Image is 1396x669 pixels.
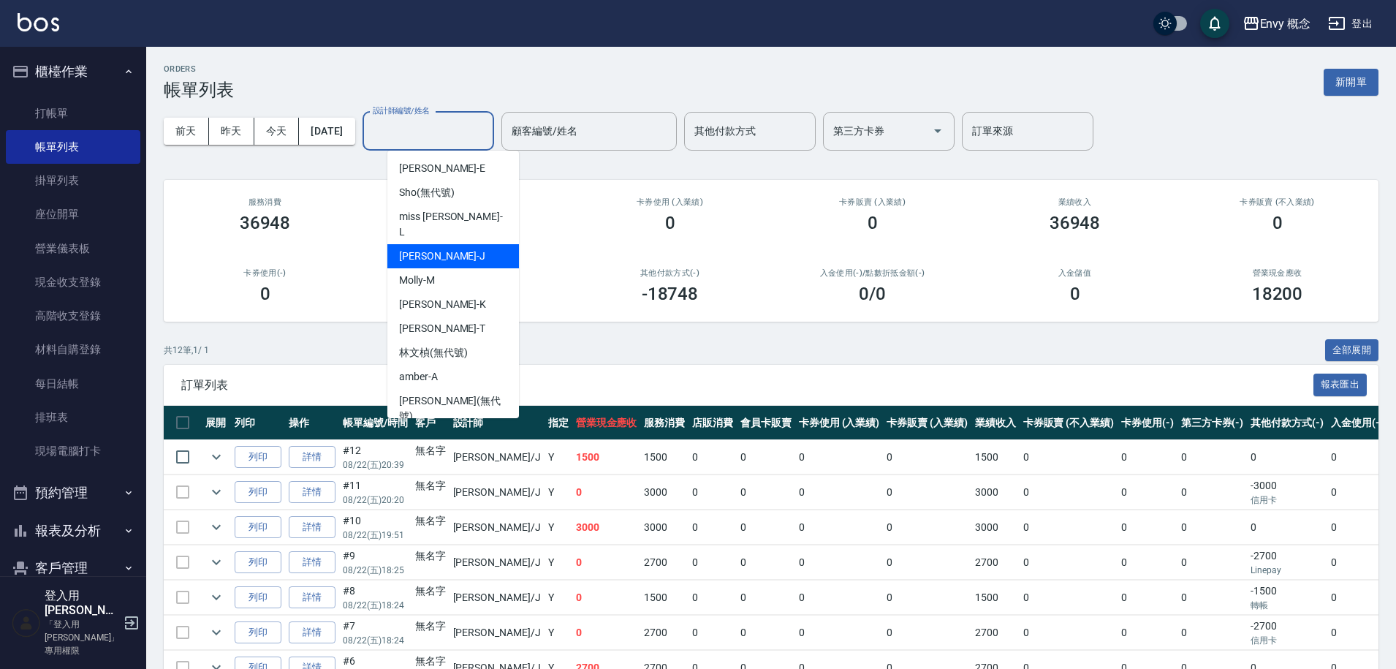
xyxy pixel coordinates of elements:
img: Person [12,608,41,638]
p: 信用卡 [1251,634,1324,647]
td: 1500 [971,440,1020,475]
h2: 卡券販賣 (入業績) [789,197,956,207]
button: 櫃檯作業 [6,53,140,91]
th: 卡券販賣 (不入業績) [1020,406,1118,440]
td: -1500 [1247,581,1327,615]
button: 全部展開 [1325,339,1379,362]
td: Y [545,545,572,580]
td: 0 [1247,440,1327,475]
td: [PERSON_NAME] /J [449,440,545,475]
td: 0 [795,510,884,545]
th: 第三方卡券(-) [1177,406,1248,440]
button: Open [926,119,949,143]
th: 其他付款方式(-) [1247,406,1327,440]
button: 前天 [164,118,209,145]
th: 店販消費 [688,406,737,440]
td: 0 [1327,475,1387,510]
td: 2700 [971,616,1020,650]
td: 0 [688,581,737,615]
button: 報表及分析 [6,512,140,550]
td: Y [545,616,572,650]
h3: 0 [1070,284,1080,304]
h2: 卡券使用(-) [181,268,349,278]
td: 0 [572,475,641,510]
button: expand row [205,551,227,573]
h3: 36948 [1050,213,1101,233]
td: 0 [883,581,971,615]
a: 詳情 [289,586,335,609]
td: 2700 [971,545,1020,580]
button: 客戶管理 [6,549,140,587]
td: 2700 [640,545,688,580]
td: [PERSON_NAME] /J [449,581,545,615]
button: 預約管理 [6,474,140,512]
td: 0 [1327,545,1387,580]
td: 0 [1118,510,1177,545]
td: 0 [1020,616,1118,650]
td: 0 [1327,510,1387,545]
button: expand row [205,516,227,538]
a: 排班表 [6,401,140,434]
h3: 帳單列表 [164,80,234,100]
a: 每日結帳 [6,367,140,401]
button: 列印 [235,586,281,609]
p: 共 12 筆, 1 / 1 [164,344,209,357]
td: 0 [883,475,971,510]
button: [DATE] [299,118,354,145]
div: 無名字 [415,513,446,529]
th: 指定 [545,406,572,440]
td: 0 [572,545,641,580]
td: 3000 [572,510,641,545]
td: 0 [1118,545,1177,580]
th: 展開 [202,406,231,440]
th: 卡券販賣 (入業績) [883,406,971,440]
td: #9 [339,545,411,580]
td: 3000 [640,510,688,545]
td: 0 [883,616,971,650]
span: [PERSON_NAME] (無代號) [399,393,507,424]
p: 08/22 (五) 18:24 [343,634,408,647]
td: -3000 [1247,475,1327,510]
a: 打帳單 [6,97,140,130]
a: 新開單 [1324,75,1378,88]
th: 卡券使用 (入業績) [795,406,884,440]
td: 0 [572,581,641,615]
h2: ORDERS [164,64,234,74]
button: 登出 [1322,10,1378,37]
span: miss [PERSON_NAME] -L [399,209,507,240]
p: 信用卡 [1251,494,1324,507]
td: 0 [1118,616,1177,650]
th: 會員卡販賣 [737,406,795,440]
td: 0 [1177,581,1248,615]
td: [PERSON_NAME] /J [449,545,545,580]
td: 0 [1020,440,1118,475]
h3: 服務消費 [181,197,349,207]
td: Y [545,440,572,475]
p: Linepay [1251,564,1324,577]
a: 詳情 [289,446,335,469]
h2: 卡券販賣 (不入業績) [1194,197,1361,207]
th: 列印 [231,406,285,440]
h3: 18200 [1252,284,1303,304]
td: -2700 [1247,616,1327,650]
a: 現場電腦打卡 [6,434,140,468]
a: 高階收支登錄 [6,299,140,333]
td: 0 [795,440,884,475]
a: 座位開單 [6,197,140,231]
td: 0 [1177,545,1248,580]
button: 昨天 [209,118,254,145]
td: #11 [339,475,411,510]
h2: 其他付款方式(-) [586,268,754,278]
td: 0 [883,510,971,545]
div: 無名字 [415,619,446,634]
td: [PERSON_NAME] /J [449,510,545,545]
td: 1500 [640,581,688,615]
th: 服務消費 [640,406,688,440]
td: 0 [1118,440,1177,475]
button: Envy 概念 [1237,9,1317,39]
a: 營業儀表板 [6,232,140,265]
td: 0 [737,545,795,580]
div: 無名字 [415,548,446,564]
button: expand row [205,481,227,503]
td: 0 [1177,616,1248,650]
